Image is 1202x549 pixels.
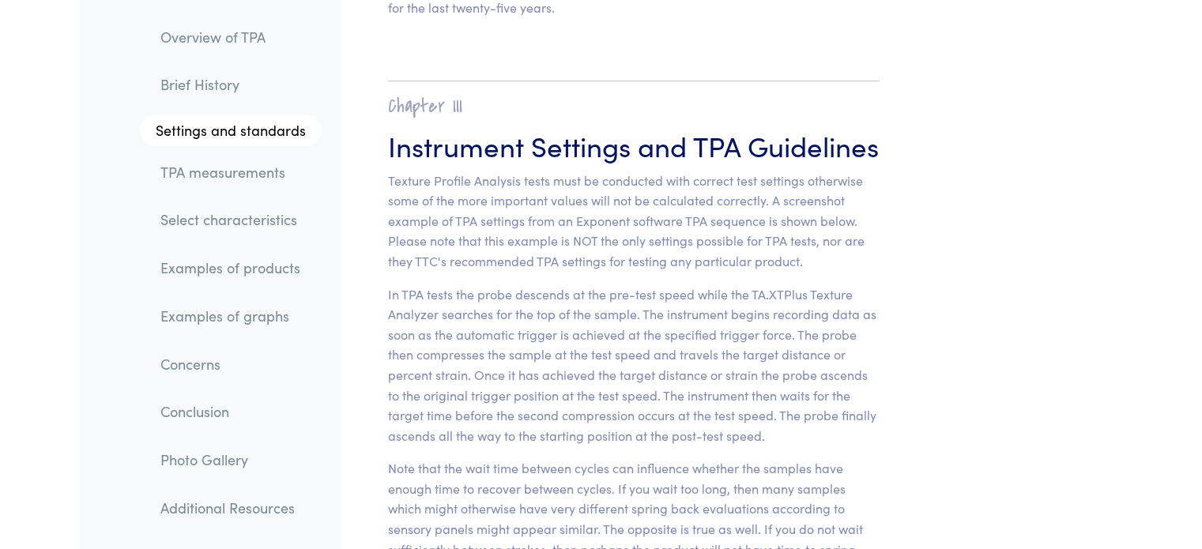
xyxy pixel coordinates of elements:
h2: Chapter III [388,94,880,118]
p: Texture Profile Analysis tests must be conducted with correct test settings otherwise some of the... [388,171,880,272]
a: Conclusion [148,394,322,431]
a: Select characteristics [148,202,322,239]
a: Concerns [148,346,322,382]
p: In TPA tests the probe descends at the pre-test speed while the TA.XTPlus Texture Analyzer search... [388,284,880,446]
a: Examples of graphs [148,298,322,334]
a: Overview of TPA [148,19,322,55]
h3: Instrument Settings and TPA Guidelines [388,126,880,164]
a: Additional Resources [148,490,322,526]
a: Photo Gallery [148,442,322,478]
a: Examples of products [148,250,322,287]
a: Settings and standards [140,115,322,146]
a: TPA measurements [148,154,322,190]
a: Brief History [148,67,322,103]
